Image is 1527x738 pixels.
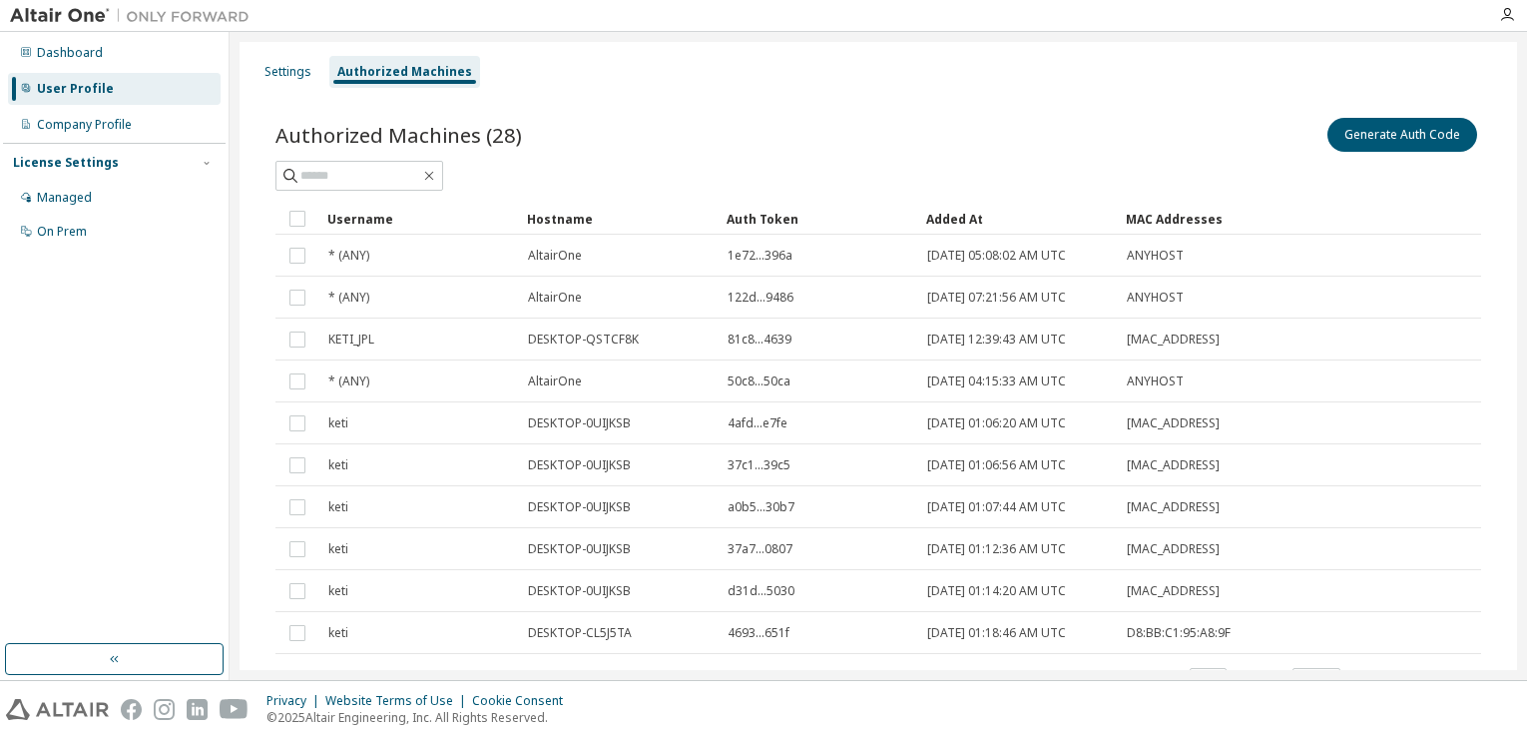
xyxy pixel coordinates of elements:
[328,499,348,515] span: keti
[328,290,369,306] span: * (ANY)
[927,499,1066,515] span: [DATE] 01:07:44 AM UTC
[1127,625,1231,641] span: D8:BB:C1:95:A8:9F
[327,203,511,235] div: Username
[37,117,132,133] div: Company Profile
[1327,118,1477,152] button: Generate Auth Code
[728,415,787,431] span: 4afd...e7fe
[154,699,175,720] img: instagram.svg
[528,583,631,599] span: DESKTOP-0UIJKSB
[728,457,790,473] span: 37c1...39c5
[1127,583,1220,599] span: [MAC_ADDRESS]
[328,583,348,599] span: keti
[528,332,639,348] span: DESKTOP-QSTCF8K
[1127,373,1184,389] span: ANYHOST
[337,64,472,80] div: Authorized Machines
[528,248,582,264] span: AltairOne
[1126,203,1262,235] div: MAC Addresses
[727,203,910,235] div: Auth Token
[37,81,114,97] div: User Profile
[328,457,348,473] span: keti
[728,583,794,599] span: d31d...5030
[528,457,631,473] span: DESKTOP-0UIJKSB
[528,373,582,389] span: AltairOne
[728,248,792,264] span: 1e72...396a
[266,709,575,726] p: © 2025 Altair Engineering, Inc. All Rights Reserved.
[325,693,472,709] div: Website Terms of Use
[1127,541,1220,557] span: [MAC_ADDRESS]
[528,290,582,306] span: AltairOne
[1127,248,1184,264] span: ANYHOST
[927,541,1066,557] span: [DATE] 01:12:36 AM UTC
[927,583,1066,599] span: [DATE] 01:14:20 AM UTC
[1095,668,1227,694] span: Items per page
[1245,668,1340,694] span: Page n.
[6,699,109,720] img: altair_logo.svg
[728,290,793,306] span: 122d...9486
[328,415,348,431] span: keti
[528,625,632,641] span: DESKTOP-CL5J5TA
[528,541,631,557] span: DESKTOP-0UIJKSB
[1127,290,1184,306] span: ANYHOST
[728,541,792,557] span: 37a7...0807
[275,121,522,149] span: Authorized Machines (28)
[187,699,208,720] img: linkedin.svg
[1127,415,1220,431] span: [MAC_ADDRESS]
[37,224,87,240] div: On Prem
[728,625,789,641] span: 4693...651f
[527,203,711,235] div: Hostname
[1127,332,1220,348] span: [MAC_ADDRESS]
[37,45,103,61] div: Dashboard
[220,699,249,720] img: youtube.svg
[728,373,790,389] span: 50c8...50ca
[37,190,92,206] div: Managed
[264,64,311,80] div: Settings
[927,457,1066,473] span: [DATE] 01:06:56 AM UTC
[1127,499,1220,515] span: [MAC_ADDRESS]
[1127,457,1220,473] span: [MAC_ADDRESS]
[13,155,119,171] div: License Settings
[728,332,791,348] span: 81c8...4639
[10,6,259,26] img: Altair One
[927,248,1066,264] span: [DATE] 05:08:02 AM UTC
[328,373,369,389] span: * (ANY)
[328,625,348,641] span: keti
[927,290,1066,306] span: [DATE] 07:21:56 AM UTC
[328,541,348,557] span: keti
[266,693,325,709] div: Privacy
[927,373,1066,389] span: [DATE] 04:15:33 AM UTC
[927,625,1066,641] span: [DATE] 01:18:46 AM UTC
[528,499,631,515] span: DESKTOP-0UIJKSB
[328,332,374,348] span: KETI_JPL
[927,415,1066,431] span: [DATE] 01:06:20 AM UTC
[328,248,369,264] span: * (ANY)
[728,499,794,515] span: a0b5...30b7
[472,693,575,709] div: Cookie Consent
[927,332,1066,348] span: [DATE] 12:39:43 AM UTC
[528,415,631,431] span: DESKTOP-0UIJKSB
[926,203,1110,235] div: Added At
[121,699,142,720] img: facebook.svg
